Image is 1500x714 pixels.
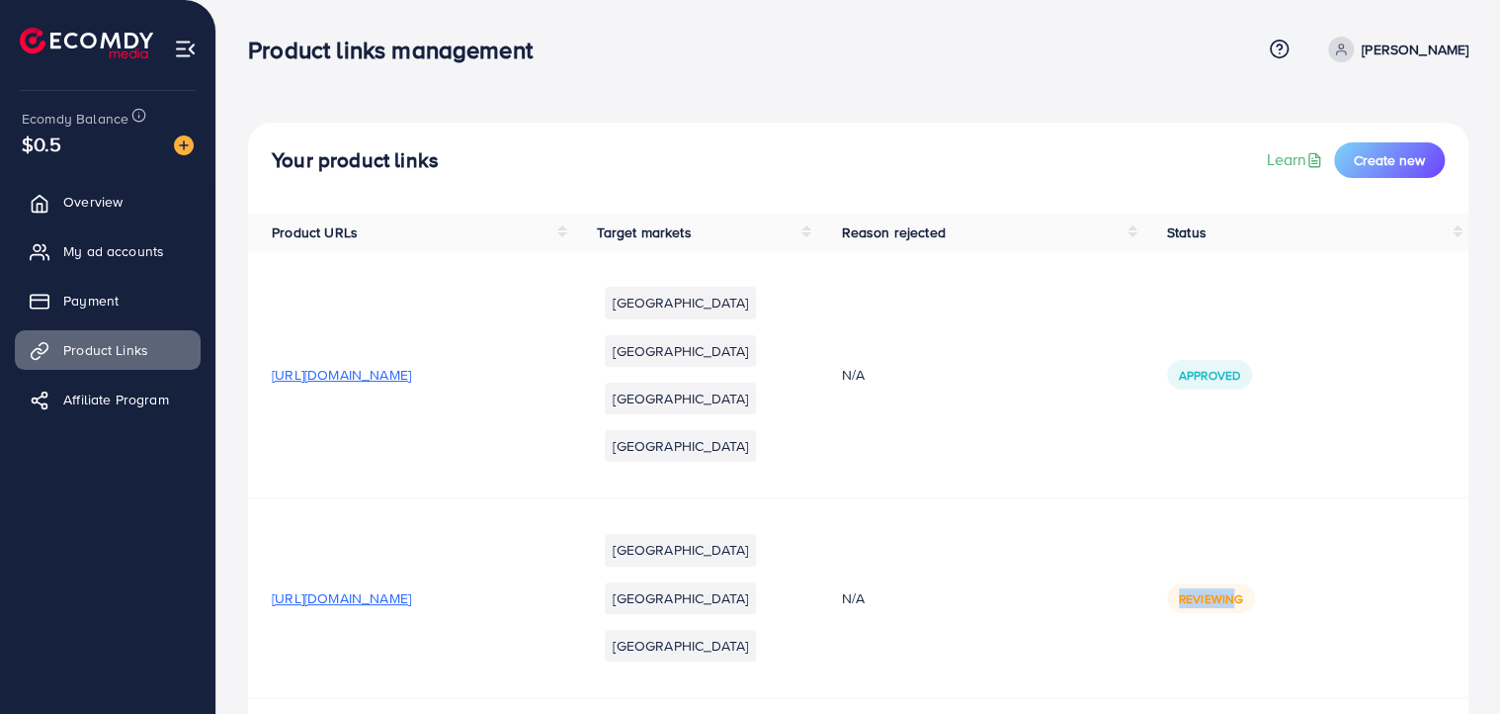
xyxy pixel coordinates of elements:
a: Overview [15,182,201,222]
a: My ad accounts [15,231,201,271]
img: logo [20,28,153,58]
p: [PERSON_NAME] [1362,38,1468,61]
span: Ecomdy Balance [22,109,128,129]
iframe: Chat [1416,625,1485,699]
li: [GEOGRAPHIC_DATA] [605,287,756,318]
img: image [174,135,194,155]
span: Payment [63,291,119,311]
span: My ad accounts [63,241,164,261]
span: [URL][DOMAIN_NAME] [272,365,411,385]
li: [GEOGRAPHIC_DATA] [605,582,756,614]
li: [GEOGRAPHIC_DATA] [605,430,756,462]
h4: Your product links [272,148,439,173]
span: Reviewing [1179,590,1243,607]
span: Create new [1354,150,1425,170]
a: Affiliate Program [15,380,201,419]
a: Product Links [15,330,201,370]
li: [GEOGRAPHIC_DATA] [605,335,756,367]
a: [PERSON_NAME] [1320,37,1468,62]
img: menu [174,38,197,60]
span: Affiliate Program [63,390,169,409]
span: Approved [1179,367,1240,384]
span: Target markets [597,223,691,242]
span: Reason rejected [841,223,945,242]
span: Product Links [63,340,148,360]
span: N/A [841,365,864,385]
li: [GEOGRAPHIC_DATA] [605,630,756,662]
a: Learn [1266,148,1326,171]
button: Create new [1334,142,1445,178]
h3: Product links management [248,36,548,64]
li: [GEOGRAPHIC_DATA] [605,383,756,414]
a: Payment [15,281,201,320]
span: Product URLs [272,223,358,242]
li: [GEOGRAPHIC_DATA] [605,534,756,566]
span: Status [1167,223,1207,242]
span: [URL][DOMAIN_NAME] [272,588,411,608]
span: Overview [63,192,123,212]
span: $0.5 [22,130,62,158]
span: N/A [841,588,864,608]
